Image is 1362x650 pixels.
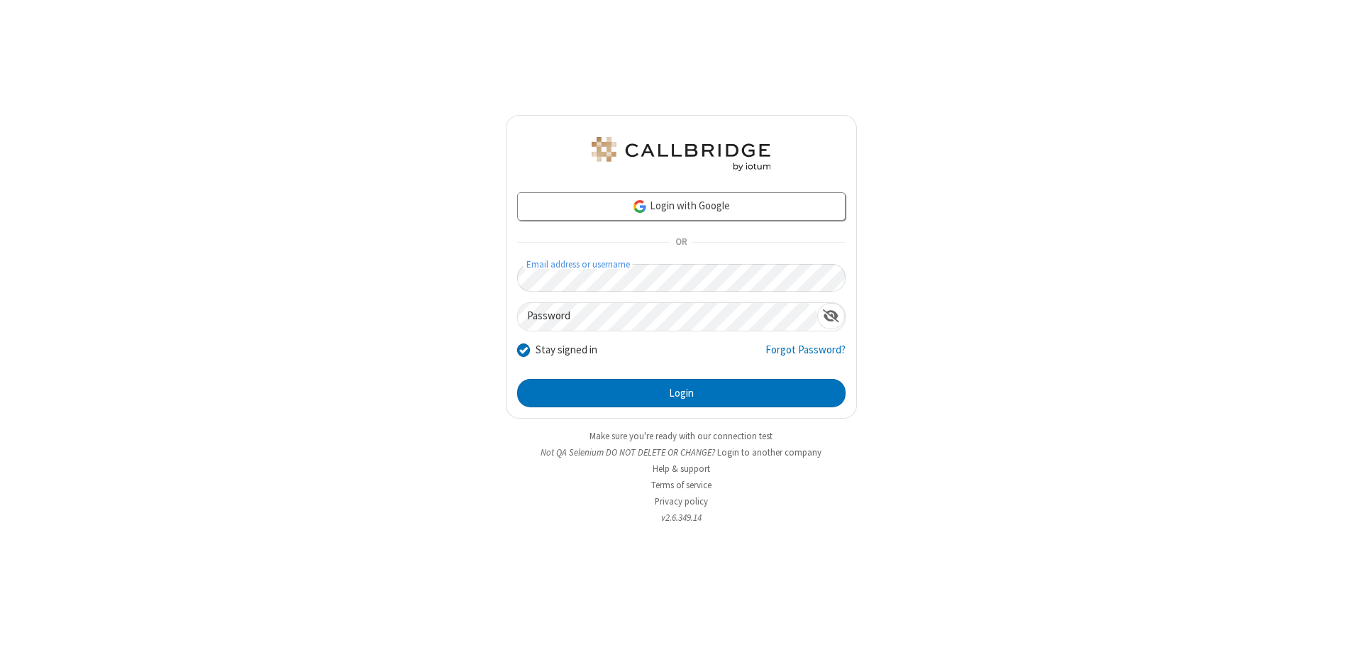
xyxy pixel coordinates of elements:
img: QA Selenium DO NOT DELETE OR CHANGE [589,137,773,171]
label: Stay signed in [536,342,597,358]
a: Terms of service [651,479,712,491]
li: v2.6.349.14 [506,511,857,524]
button: Login to another company [717,446,821,459]
a: Privacy policy [655,495,708,507]
input: Email address or username [517,264,846,292]
a: Make sure you're ready with our connection test [589,430,773,442]
a: Help & support [653,463,710,475]
a: Login with Google [517,192,846,221]
button: Login [517,379,846,407]
img: google-icon.png [632,199,648,214]
input: Password [518,303,817,331]
li: Not QA Selenium DO NOT DELETE OR CHANGE? [506,446,857,459]
span: OR [670,233,692,253]
a: Forgot Password? [765,342,846,369]
div: Show password [817,303,845,329]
